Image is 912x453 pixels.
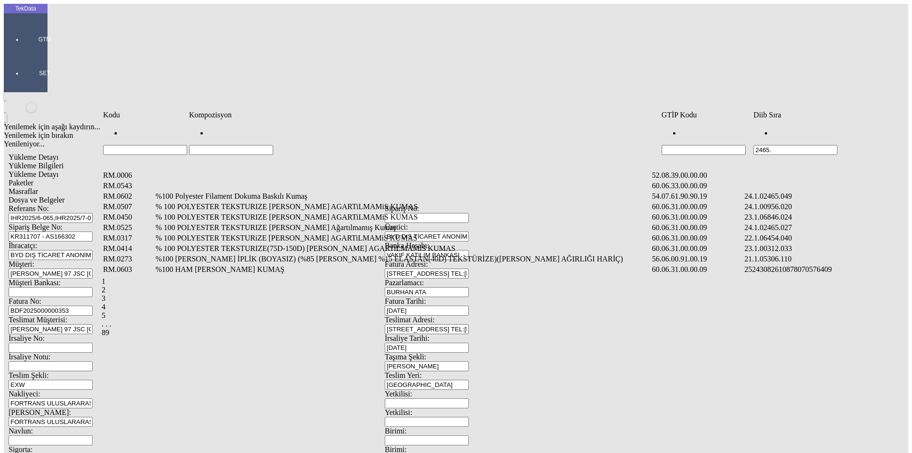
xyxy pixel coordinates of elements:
[385,408,412,416] span: Yetkilisi:
[9,297,41,305] span: Fatura No:
[102,311,894,320] div: Page 5
[103,233,154,243] td: RM.0317
[155,254,650,264] td: %100 [PERSON_NAME] İPLİK (BOYASIZ) (%85 [PERSON_NAME] %15 ELASTAN(40D) TEKSTÜRİZE)([PERSON_NAME] ...
[652,202,743,212] td: 60.06.31.00.00.09
[9,427,33,435] span: Navlun:
[652,233,743,243] td: 60.06.31.00.00.09
[744,265,887,274] td: 25243082610878070576409
[103,244,154,253] td: RM.0414
[30,36,59,43] span: GTM
[9,316,67,324] span: Teslimat Müşterisi:
[753,110,893,120] td: Sütun Diib Sıra
[385,353,426,361] span: Taşıma Şekli:
[103,202,154,212] td: RM.0507
[102,277,894,286] div: Page 1
[744,233,887,243] td: 22.1.06454.040
[155,223,650,232] td: % 100 POLYESTER TEKSTURIZE [PERSON_NAME] Ağartılmamış Kumaş
[744,192,887,201] td: 24.1.02465.049
[744,223,887,232] td: 24.1.02465.027
[4,140,766,148] div: Yenileniyor...
[102,328,894,337] div: Page 89
[9,408,71,416] span: [PERSON_NAME]:
[103,110,188,120] td: Sütun Kodu
[385,390,412,398] span: Yetkilisi:
[9,204,49,212] span: Referans No:
[744,244,887,253] td: 23.1.00312.033
[102,286,894,294] div: Page 2
[102,294,894,303] div: Page 3
[9,196,65,204] span: Dosya ve Belgeler
[189,110,660,120] td: Sütun Kompozisyon
[103,254,154,264] td: RM.0273
[9,241,37,250] span: İhracatçı:
[9,334,45,342] span: İrsaliye No:
[103,223,154,232] td: RM.0525
[9,170,58,178] span: Yükleme Detayı
[385,371,422,379] span: Teslim Yeri:
[9,390,40,398] span: Nakliyeci:
[155,192,650,201] td: %100 Polyester Filament Dokuma Baskılı Kumaş
[9,260,34,268] span: Müşteri:
[9,371,49,379] span: Teslim Şekli:
[385,427,407,435] span: Birimi:
[102,109,894,337] div: Veri Tablosu
[652,192,743,201] td: 54.07.61.90.90.19
[652,181,743,191] td: 60.06.33.00.00.09
[155,202,650,212] td: % 100 POLYESTER TEKSTURIZE [PERSON_NAME] AGARTiLMAMiS KUMAS
[102,303,894,311] div: Page 4
[155,265,650,274] td: %100 HAM [PERSON_NAME] KUMAŞ
[9,162,64,170] span: Yükleme Bilgileri
[652,244,743,253] td: 60.06.31.00.00.09
[102,320,894,328] div: . . .
[744,254,887,264] td: 21.1.05306.110
[385,334,429,342] span: İrsaliye Tarihi:
[753,145,837,155] input: Hücreyi Filtrele
[103,145,187,155] input: Hücreyi Filtrele
[744,202,887,212] td: 24.1.00956.020
[753,111,893,119] div: Diib Sıra
[4,123,766,131] div: Yenilemek için aşağı kaydırın...
[103,265,154,274] td: RM.0603
[744,212,887,222] td: 23.1.06846.024
[753,121,893,155] td: Hücreyi Filtrele
[9,279,61,287] span: Müşteri Bankası:
[189,145,273,155] input: Hücreyi Filtrele
[103,121,188,155] td: Hücreyi Filtrele
[662,111,752,119] div: GTİP Kodu
[103,171,154,180] td: RM.0006
[661,121,752,155] td: Hücreyi Filtrele
[4,131,766,140] div: Yenilemek için bırakın
[155,233,650,243] td: % 100 POLYESTER TEKSTURiZE [PERSON_NAME] AGARTiLMAMiS KUMAS
[4,5,47,12] div: TekData
[662,145,746,155] input: Hücreyi Filtrele
[103,111,187,119] div: Kodu
[9,187,38,195] span: Masraflar
[189,121,660,155] td: Hücreyi Filtrele
[103,181,154,191] td: RM.0543
[652,265,743,274] td: 60.06.31.00.00.09
[155,212,650,222] td: % 100 POLYESTER TEKSTURIZE [PERSON_NAME] AGARTiLMAMiS KUMAS
[9,223,63,231] span: Sipariş Belge No:
[103,212,154,222] td: RM.0450
[652,223,743,232] td: 60.06.31.00.00.09
[189,111,660,119] div: Kompozisyon
[9,179,33,187] span: Paketler
[9,353,50,361] span: İrsaliye Notu:
[652,171,743,180] td: 52.08.39.00.00.00
[652,254,743,264] td: 56.06.00.91.00.19
[652,212,743,222] td: 60.06.31.00.00.09
[155,244,650,253] td: % 100 POLYESTER TEKSTURIZE(75D-150D) [PERSON_NAME] AGARTiLMAMiS KUMAS
[661,110,752,120] td: Sütun GTİP Kodu
[9,153,58,161] span: Yükleme Detayı
[30,69,59,77] span: SET
[103,192,154,201] td: RM.0602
